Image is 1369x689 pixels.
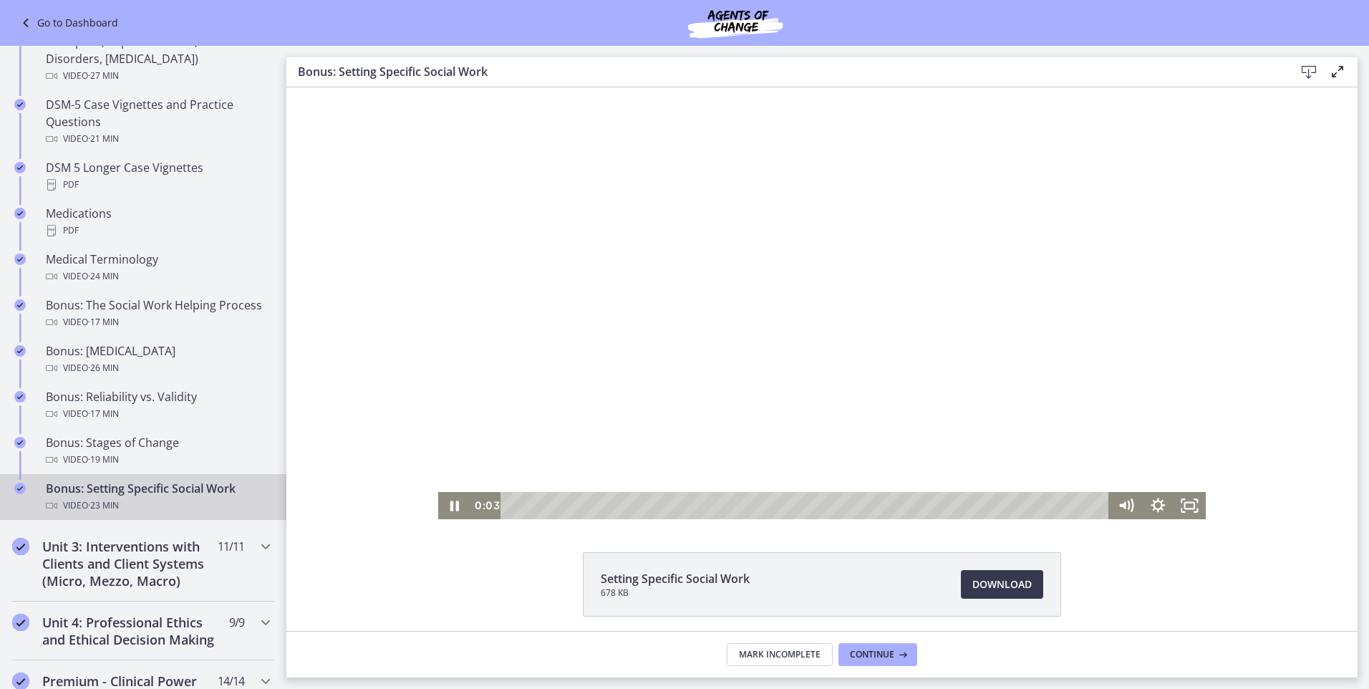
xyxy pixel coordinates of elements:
[88,451,119,468] span: · 19 min
[46,251,269,285] div: Medical Terminology
[298,63,1272,80] h3: Bonus: Setting Specific Social Work
[42,538,217,589] h2: Unit 3: Interventions with Clients and Client Systems (Micro, Mezzo, Macro)
[88,67,119,85] span: · 27 min
[17,14,118,32] a: Go to Dashboard
[46,480,269,514] div: Bonus: Setting Specific Social Work
[14,162,26,173] i: Completed
[601,587,750,599] span: 678 KB
[46,342,269,377] div: Bonus: [MEDICAL_DATA]
[46,388,269,423] div: Bonus: Reliability vs. Validity
[823,405,856,432] button: Mute
[46,205,269,239] div: Medications
[88,497,119,514] span: · 23 min
[727,643,833,666] button: Mark Incomplete
[229,614,244,631] span: 9 / 9
[46,222,269,239] div: PDF
[14,99,26,110] i: Completed
[14,437,26,448] i: Completed
[42,614,217,648] h2: Unit 4: Professional Ethics and Ethical Decision Making
[46,434,269,468] div: Bonus: Stages of Change
[46,297,269,331] div: Bonus: The Social Work Helping Process
[46,96,269,148] div: DSM-5 Case Vignettes and Practice Questions
[601,570,750,587] span: Setting Specific Social Work
[46,268,269,285] div: Video
[46,67,269,85] div: Video
[218,538,244,555] span: 11 / 11
[46,176,269,193] div: PDF
[14,208,26,219] i: Completed
[46,360,269,377] div: Video
[46,159,269,193] div: DSM 5 Longer Case Vignettes
[14,254,26,265] i: Completed
[739,649,821,660] span: Mark Incomplete
[46,130,269,148] div: Video
[88,268,119,285] span: · 24 min
[856,405,888,432] button: Show settings menu
[838,643,917,666] button: Continue
[88,314,119,331] span: · 17 min
[12,538,29,555] i: Completed
[14,345,26,357] i: Completed
[649,6,821,40] img: Agents of Change Social Work Test Prep
[972,576,1032,593] span: Download
[14,483,26,494] i: Completed
[88,130,119,148] span: · 21 min
[850,649,894,660] span: Continue
[14,391,26,403] i: Completed
[46,497,269,514] div: Video
[887,405,919,432] button: Fullscreen
[46,314,269,331] div: Video
[961,570,1043,599] a: Download
[88,405,119,423] span: · 17 min
[12,614,29,631] i: Completed
[46,451,269,468] div: Video
[46,405,269,423] div: Video
[14,299,26,311] i: Completed
[88,360,119,377] span: · 26 min
[286,87,1358,519] iframe: Video Lesson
